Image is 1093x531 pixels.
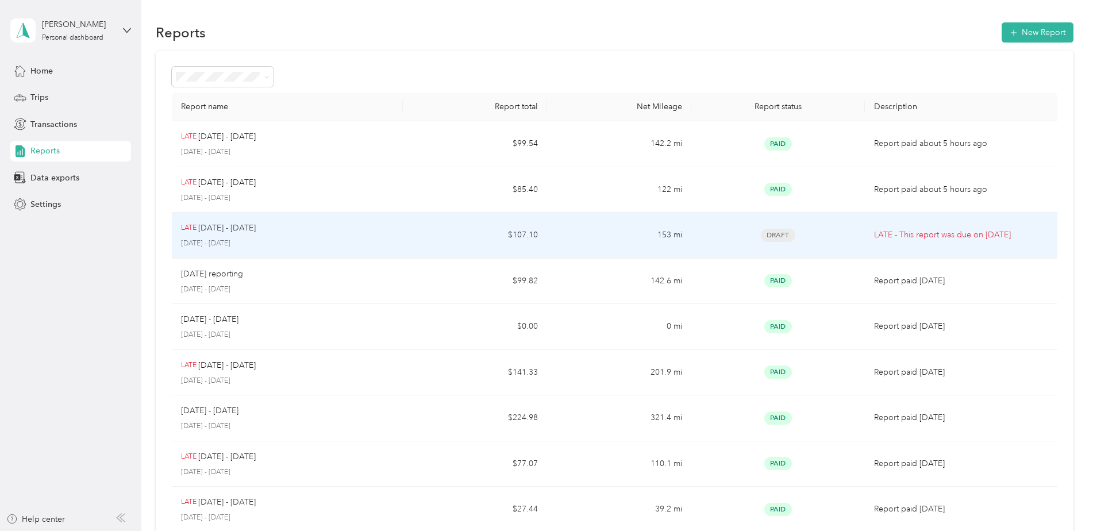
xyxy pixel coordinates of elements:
p: LATE [181,497,197,507]
p: LATE [181,178,197,188]
td: $0.00 [403,304,547,350]
span: Data exports [30,172,79,184]
p: Report paid [DATE] [874,411,1048,424]
td: 201.9 mi [547,350,691,396]
p: [DATE] - [DATE] [181,405,238,417]
td: $99.82 [403,259,547,305]
span: Paid [764,183,792,196]
span: Transactions [30,118,77,130]
td: $107.10 [403,213,547,259]
td: $99.54 [403,121,547,167]
p: Report paid [DATE] [874,503,1048,515]
td: 142.6 mi [547,259,691,305]
p: [DATE] - [DATE] [181,193,394,203]
p: Report paid [DATE] [874,366,1048,379]
td: 110.1 mi [547,441,691,487]
p: [DATE] - [DATE] [181,376,394,386]
p: [DATE] - [DATE] [198,496,256,509]
p: Report paid about 5 hours ago [874,137,1048,150]
span: Reports [30,145,60,157]
p: [DATE] - [DATE] [198,359,256,372]
p: [DATE] - [DATE] [198,451,256,463]
td: $141.33 [403,350,547,396]
th: Description [865,93,1057,121]
span: Paid [764,137,792,151]
p: LATE [181,452,197,462]
th: Report name [172,93,403,121]
p: LATE - This report was due on [DATE] [874,229,1048,241]
p: Report paid about 5 hours ago [874,183,1048,196]
span: Trips [30,91,48,103]
span: Settings [30,198,61,210]
span: Paid [764,365,792,379]
td: 122 mi [547,167,691,213]
p: [DATE] - [DATE] [181,284,394,295]
td: 321.4 mi [547,395,691,441]
td: $224.98 [403,395,547,441]
th: Net Mileage [547,93,691,121]
p: Report paid [DATE] [874,275,1048,287]
p: LATE [181,360,197,371]
td: 153 mi [547,213,691,259]
th: Report total [403,93,547,121]
div: [PERSON_NAME] [42,18,114,30]
p: [DATE] - [DATE] [198,222,256,234]
button: New Report [1002,22,1073,43]
p: [DATE] - [DATE] [181,467,394,478]
p: LATE [181,132,197,142]
iframe: Everlance-gr Chat Button Frame [1029,467,1093,531]
span: Paid [764,457,792,470]
p: [DATE] - [DATE] [181,238,394,249]
span: Home [30,65,53,77]
p: Report paid [DATE] [874,320,1048,333]
p: LATE [181,223,197,233]
p: [DATE] reporting [181,268,243,280]
p: Report paid [DATE] [874,457,1048,470]
p: [DATE] - [DATE] [181,330,394,340]
div: Personal dashboard [42,34,103,41]
p: [DATE] - [DATE] [181,147,394,157]
td: $77.07 [403,441,547,487]
p: [DATE] - [DATE] [181,421,394,432]
span: Draft [761,229,795,242]
td: 0 mi [547,304,691,350]
div: Report status [701,102,855,111]
p: [DATE] - [DATE] [198,176,256,189]
p: [DATE] - [DATE] [198,130,256,143]
button: Help center [6,513,65,525]
h1: Reports [156,26,206,39]
span: Paid [764,320,792,333]
span: Paid [764,503,792,516]
span: Paid [764,411,792,425]
span: Paid [764,274,792,287]
p: [DATE] - [DATE] [181,513,394,523]
td: $85.40 [403,167,547,213]
p: [DATE] - [DATE] [181,313,238,326]
td: 142.2 mi [547,121,691,167]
